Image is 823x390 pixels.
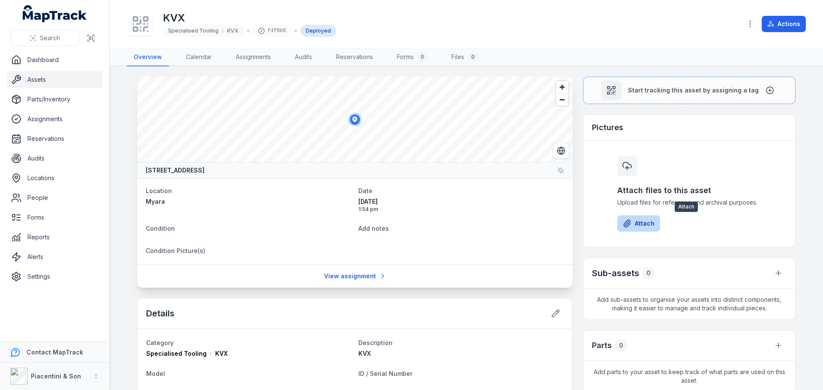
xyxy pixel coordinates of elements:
a: Dashboard [7,51,102,68]
canvas: Map [137,77,573,162]
a: Assets [7,71,102,88]
button: Search [10,30,79,46]
div: 0 [468,52,478,62]
h2: Details [146,307,174,319]
a: View assignment [318,268,392,284]
span: Search [40,34,60,42]
time: 02/10/2025, 1:54:36 pm [358,197,564,213]
strong: Contact MapTrack [27,348,83,356]
span: Model [146,370,165,377]
button: Zoom in [556,81,568,93]
h3: Pictures [592,122,623,134]
div: 0 [615,339,627,351]
a: Settings [7,268,102,285]
a: Calendar [179,48,219,66]
a: Reservations [329,48,380,66]
h1: KVX [163,11,336,25]
span: Myara [146,198,165,205]
button: Zoom out [556,93,568,106]
span: Upload files for reference and archival purposes. [617,198,761,207]
a: Overview [127,48,169,66]
a: Reports [7,229,102,246]
span: ID / Serial Number [358,370,412,377]
span: Description [358,339,393,346]
a: Locations [7,170,102,187]
a: Forms [7,209,102,226]
a: Parts/Inventory [7,91,102,108]
h3: Parts [592,339,612,351]
span: Specialised Tooling [146,349,207,358]
span: Condition [146,225,175,232]
a: Assignments [7,110,102,128]
a: Myara [146,197,351,206]
a: People [7,189,102,206]
button: Switch to Satellite View [553,143,569,159]
div: 0 [417,52,427,62]
span: Add notes [358,225,389,232]
span: 1:54 pm [358,206,564,213]
button: Actions [762,16,806,32]
span: KVX [227,27,238,34]
span: Condition Picture(s) [146,247,205,254]
a: Assignments [229,48,278,66]
a: Audits [288,48,319,66]
a: MapTrack [23,5,87,22]
a: Reservations [7,130,102,147]
span: KVX [215,349,228,358]
h2: Sub-assets [592,267,639,279]
span: KVX [358,350,371,357]
a: Audits [7,150,102,167]
h3: Attach files to this asset [617,185,761,196]
a: Alerts [7,248,102,265]
span: Attach [675,202,698,212]
div: 0 [643,267,655,279]
a: Files0 [445,48,485,66]
span: Category [146,339,174,346]
span: Add sub-assets to organise your assets into distinct components, making it easier to manage and t... [583,289,795,319]
strong: Piacentini & Son [31,372,81,380]
div: Deployed [300,25,336,37]
span: Location [146,187,172,194]
button: Attach [617,215,660,232]
strong: [STREET_ADDRESS] [146,166,204,175]
span: Date [358,187,372,194]
span: [DATE] [358,197,564,206]
a: Forms0 [390,48,434,66]
span: Specialised Tooling [168,27,219,34]
span: Start tracking this asset by assigning a tag [628,86,759,95]
button: Start tracking this asset by assigning a tag [583,77,796,104]
div: f4f8b6 [253,25,291,37]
